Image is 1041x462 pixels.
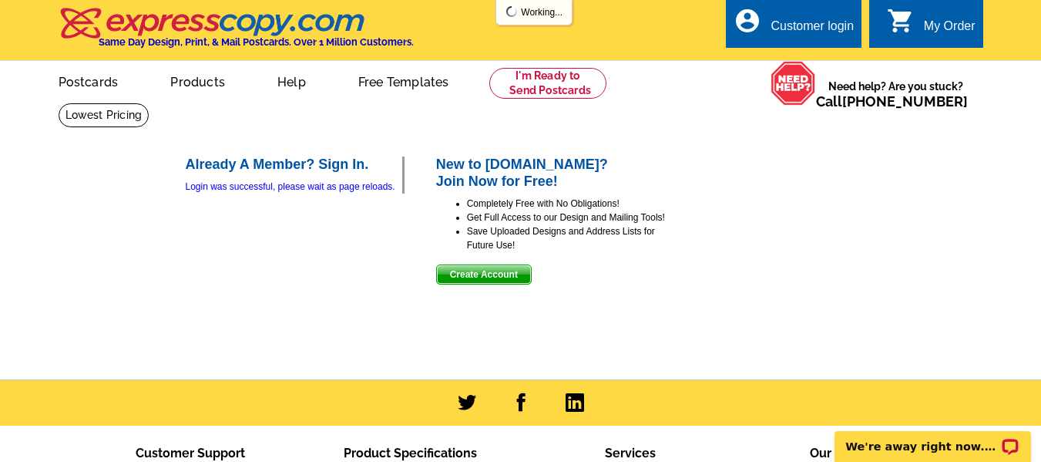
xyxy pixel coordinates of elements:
[842,93,968,110] a: [PHONE_NUMBER]
[136,446,245,460] span: Customer Support
[437,265,531,284] span: Create Account
[734,7,761,35] i: account_circle
[344,446,477,460] span: Product Specifications
[734,17,854,36] a: account_circle Customer login
[771,61,816,106] img: help
[146,62,250,99] a: Products
[436,265,532,285] button: Create Account
[816,79,976,110] span: Need help? Are you stuck?
[467,197,667,211] li: Completely Free with No Obligations!
[771,19,854,41] div: Customer login
[253,62,331,99] a: Help
[887,7,915,35] i: shopping_cart
[467,224,667,252] li: Save Uploaded Designs and Address Lists for Future Use!
[605,446,656,460] span: Services
[186,157,402,174] h2: Already A Member? Sign In.
[505,5,518,18] img: loading...
[467,211,667,224] li: Get Full Access to our Design and Mailing Tools!
[924,19,976,41] div: My Order
[824,413,1041,462] iframe: LiveChat chat widget
[186,180,402,194] div: Login was successful, please wait as page reloads.
[887,17,976,36] a: shopping_cart My Order
[810,446,892,460] span: Our Company
[34,62,143,99] a: Postcards
[334,62,474,99] a: Free Templates
[436,157,667,190] h2: New to [DOMAIN_NAME]? Join Now for Free!
[816,93,968,110] span: Call
[59,19,414,48] a: Same Day Design, Print, & Mail Postcards. Over 1 Million Customers.
[99,36,414,48] h4: Same Day Design, Print, & Mail Postcards. Over 1 Million Customers.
